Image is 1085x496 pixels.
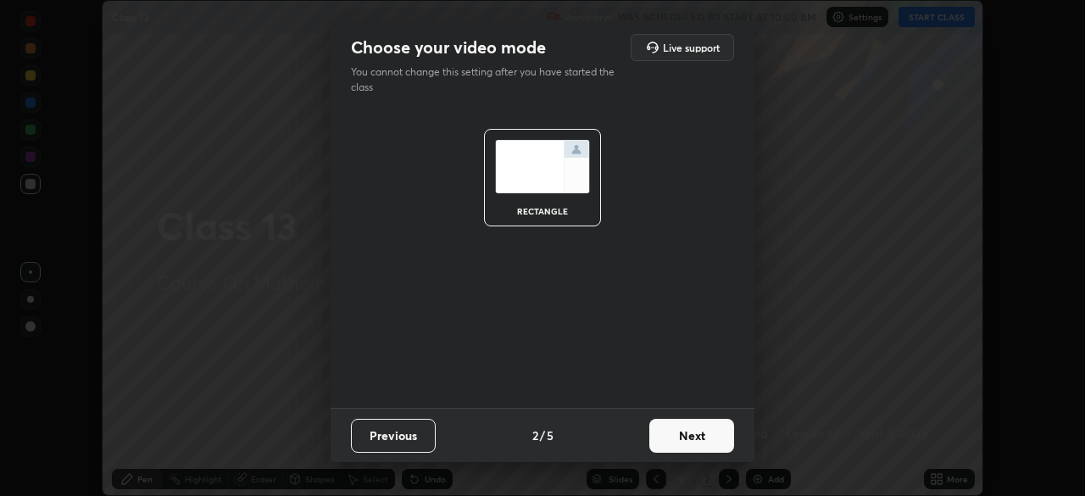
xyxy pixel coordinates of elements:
[509,207,576,215] div: rectangle
[351,64,626,95] p: You cannot change this setting after you have started the class
[547,426,554,444] h4: 5
[351,36,546,59] h2: Choose your video mode
[540,426,545,444] h4: /
[532,426,538,444] h4: 2
[351,419,436,453] button: Previous
[495,140,590,193] img: normalScreenIcon.ae25ed63.svg
[649,419,734,453] button: Next
[663,42,720,53] h5: Live support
